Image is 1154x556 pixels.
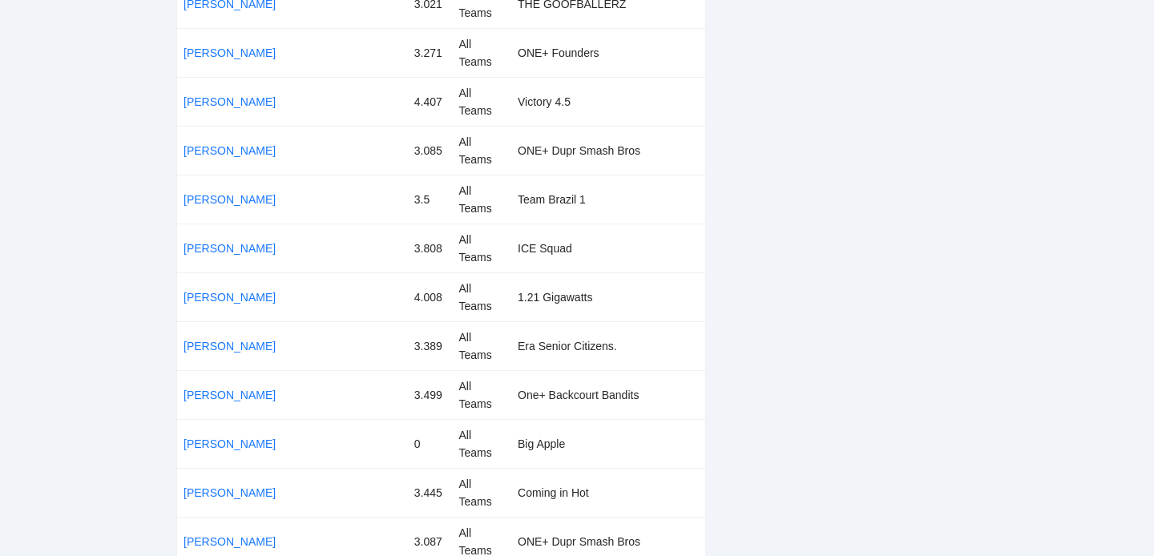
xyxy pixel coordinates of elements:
[452,224,511,273] td: All Teams
[452,322,511,371] td: All Teams
[184,486,276,499] a: [PERSON_NAME]
[184,242,276,255] a: [PERSON_NAME]
[452,78,511,127] td: All Teams
[184,193,276,206] a: [PERSON_NAME]
[408,224,453,273] td: 3.808
[511,371,705,420] td: One+ Backcourt Bandits
[511,469,705,518] td: Coming in Hot
[511,127,705,175] td: ONE+ Dupr Smash Bros
[184,340,276,353] a: [PERSON_NAME]
[184,389,276,401] a: [PERSON_NAME]
[408,420,453,469] td: 0
[452,175,511,224] td: All Teams
[511,78,705,127] td: Victory 4.5
[452,29,511,78] td: All Teams
[511,224,705,273] td: ICE Squad
[452,420,511,469] td: All Teams
[511,420,705,469] td: Big Apple
[452,371,511,420] td: All Teams
[184,144,276,157] a: [PERSON_NAME]
[452,273,511,322] td: All Teams
[408,469,453,518] td: 3.445
[408,322,453,371] td: 3.389
[408,175,453,224] td: 3.5
[511,29,705,78] td: ONE+ Founders
[184,95,276,108] a: [PERSON_NAME]
[184,291,276,304] a: [PERSON_NAME]
[511,175,705,224] td: Team Brazil 1
[184,46,276,59] a: [PERSON_NAME]
[408,78,453,127] td: 4.407
[452,127,511,175] td: All Teams
[408,29,453,78] td: 3.271
[408,371,453,420] td: 3.499
[408,273,453,322] td: 4.008
[452,469,511,518] td: All Teams
[511,273,705,322] td: 1.21 Gigawatts
[184,535,276,548] a: [PERSON_NAME]
[511,322,705,371] td: Era Senior Citizens.
[408,127,453,175] td: 3.085
[184,437,276,450] a: [PERSON_NAME]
